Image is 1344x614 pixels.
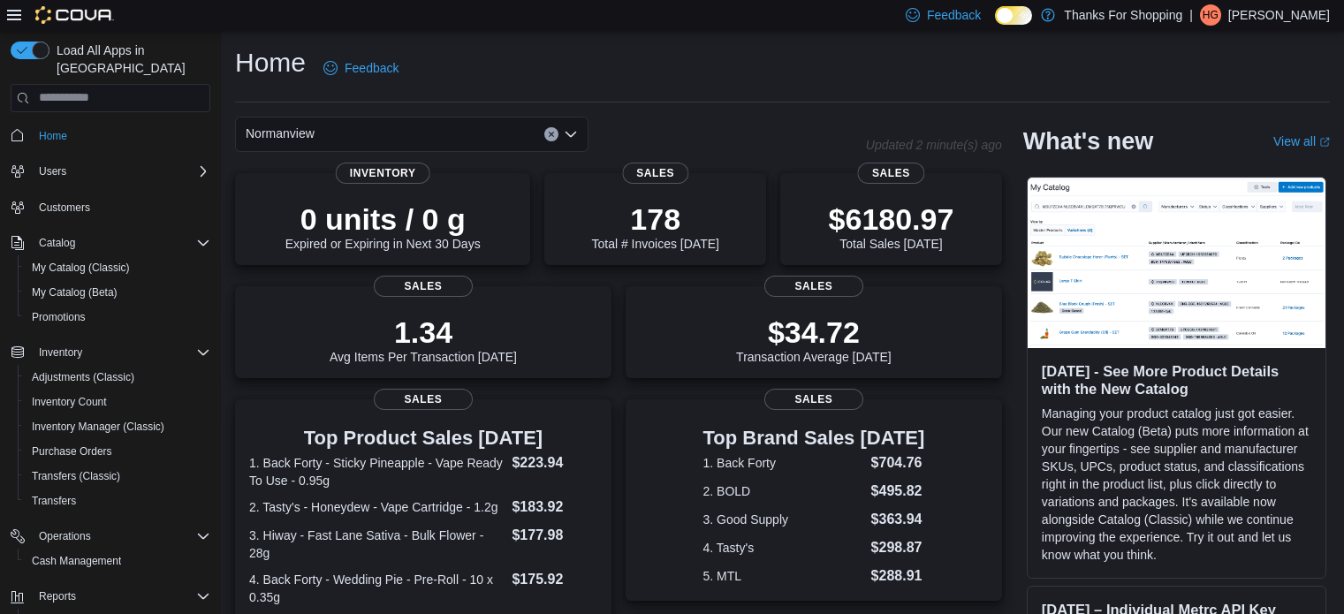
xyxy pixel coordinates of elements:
button: Adjustments (Classic) [18,365,217,390]
a: My Catalog (Beta) [25,282,125,303]
button: Users [32,161,73,182]
h3: Top Brand Sales [DATE] [703,428,925,449]
button: Purchase Orders [18,439,217,464]
span: My Catalog (Classic) [32,261,130,275]
img: Cova [35,6,114,24]
span: Promotions [25,307,210,328]
span: Transfers [25,490,210,512]
a: Inventory Manager (Classic) [25,416,171,437]
span: Customers [39,201,90,215]
p: $34.72 [736,315,892,350]
span: Inventory Manager (Classic) [32,420,164,434]
div: Transaction Average [DATE] [736,315,892,364]
dd: $175.92 [512,569,596,590]
span: Adjustments (Classic) [25,367,210,388]
span: Sales [764,389,863,410]
p: 178 [591,201,718,237]
span: Users [32,161,210,182]
span: Inventory Count [25,391,210,413]
span: Reports [32,586,210,607]
svg: External link [1319,137,1330,148]
dt: 3. Hiway - Fast Lane Sativa - Bulk Flower - 28g [249,527,505,562]
span: Load All Apps in [GEOGRAPHIC_DATA] [49,42,210,77]
dd: $288.91 [871,565,925,587]
div: Total # Invoices [DATE] [591,201,718,251]
a: Inventory Count [25,391,114,413]
span: My Catalog (Beta) [32,285,118,299]
span: Cash Management [32,554,121,568]
a: Cash Management [25,550,128,572]
a: Transfers [25,490,83,512]
button: Customers [4,194,217,220]
div: Total Sales [DATE] [829,201,954,251]
p: 0 units / 0 g [285,201,481,237]
span: Purchase Orders [32,444,112,459]
span: Home [32,125,210,147]
button: Reports [32,586,83,607]
a: Adjustments (Classic) [25,367,141,388]
button: Open list of options [564,127,578,141]
span: Home [39,129,67,143]
button: Inventory Count [18,390,217,414]
p: [PERSON_NAME] [1228,4,1330,26]
span: Feedback [927,6,981,24]
button: Inventory Manager (Classic) [18,414,217,439]
p: $6180.97 [829,201,954,237]
dd: $183.92 [512,497,596,518]
button: Inventory [32,342,89,363]
div: Expired or Expiring in Next 30 Days [285,201,481,251]
button: Promotions [18,305,217,330]
span: Cash Management [25,550,210,572]
span: Transfers [32,494,76,508]
a: Purchase Orders [25,441,119,462]
dt: 1. Back Forty - Sticky Pineapple - Vape Ready To Use - 0.95g [249,454,505,489]
dt: 2. BOLD [703,482,864,500]
button: Transfers [18,489,217,513]
dt: 4. Back Forty - Wedding Pie - Pre-Roll - 10 x 0.35g [249,571,505,606]
dt: 2. Tasty's - Honeydew - Vape Cartridge - 1.2g [249,498,505,516]
span: Operations [39,529,91,543]
dt: 3. Good Supply [703,511,864,528]
p: Updated 2 minute(s) ago [866,138,1002,152]
dd: $298.87 [871,537,925,558]
span: Users [39,164,66,178]
span: My Catalog (Classic) [25,257,210,278]
dd: $704.76 [871,452,925,474]
a: Home [32,125,74,147]
button: Users [4,159,217,184]
a: View allExternal link [1273,134,1330,148]
button: Catalog [4,231,217,255]
span: Catalog [39,236,75,250]
span: Reports [39,589,76,603]
h2: What's new [1023,127,1153,155]
span: Dark Mode [995,25,996,26]
span: Customers [32,196,210,218]
span: Sales [374,276,473,297]
span: HG [1203,4,1219,26]
p: 1.34 [330,315,517,350]
a: Transfers (Classic) [25,466,127,487]
span: Transfers (Classic) [32,469,120,483]
h1: Home [235,45,306,80]
span: Adjustments (Classic) [32,370,134,384]
span: My Catalog (Beta) [25,282,210,303]
dt: 4. Tasty's [703,539,864,557]
dt: 5. MTL [703,567,864,585]
span: Sales [622,163,688,184]
input: Dark Mode [995,6,1032,25]
a: My Catalog (Classic) [25,257,137,278]
p: Thanks For Shopping [1064,4,1182,26]
p: | [1189,4,1193,26]
button: My Catalog (Beta) [18,280,217,305]
a: Customers [32,197,97,218]
dd: $495.82 [871,481,925,502]
span: Inventory [39,345,82,360]
div: H Griffin [1200,4,1221,26]
button: Home [4,123,217,148]
span: Inventory [32,342,210,363]
button: Cash Management [18,549,217,573]
button: Inventory [4,340,217,365]
div: Avg Items Per Transaction [DATE] [330,315,517,364]
span: Sales [764,276,863,297]
button: Reports [4,584,217,609]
